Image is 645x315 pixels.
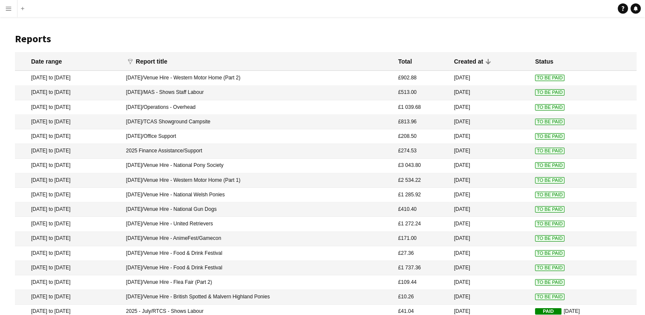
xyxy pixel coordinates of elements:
mat-cell: [DATE] to [DATE] [15,261,122,275]
mat-cell: [DATE] [450,129,531,144]
mat-cell: [DATE] [450,86,531,100]
mat-cell: £3 043.80 [394,159,450,173]
span: To Be Paid [535,235,564,242]
span: To Be Paid [535,279,564,286]
mat-cell: [DATE]/MAS - Shows Staff Labour [122,86,394,100]
div: Created at [454,58,491,65]
mat-cell: £1 272.24 [394,217,450,231]
mat-cell: [DATE] to [DATE] [15,100,122,115]
mat-cell: £109.44 [394,275,450,290]
mat-cell: [DATE] to [DATE] [15,232,122,246]
mat-cell: [DATE]/Venue Hire - Western Motor Home (Part 1) [122,173,394,188]
mat-cell: [DATE] to [DATE] [15,115,122,129]
mat-cell: [DATE] to [DATE] [15,129,122,144]
span: To Be Paid [535,250,564,257]
mat-cell: [DATE] to [DATE] [15,71,122,85]
mat-cell: [DATE] [450,275,531,290]
mat-cell: [DATE] [450,159,531,173]
mat-cell: [DATE] to [DATE] [15,202,122,217]
mat-cell: £27.36 [394,246,450,261]
span: To Be Paid [535,148,564,154]
mat-cell: [DATE]/TCAS Showground Campsite [122,115,394,129]
div: Status [535,58,553,65]
mat-cell: [DATE] to [DATE] [15,290,122,304]
div: Created at [454,58,483,65]
mat-cell: [DATE] to [DATE] [15,159,122,173]
div: Date range [31,58,62,65]
div: Report title [136,58,168,65]
mat-cell: [DATE] to [DATE] [15,275,122,290]
mat-cell: [DATE] [450,173,531,188]
mat-cell: [DATE]/Venue Hire - Flea Fair (Part 2) [122,275,394,290]
span: To Be Paid [535,89,564,96]
mat-cell: £1 737.36 [394,261,450,275]
mat-cell: [DATE] [450,100,531,115]
mat-cell: £2 534.22 [394,173,450,188]
mat-cell: £902.88 [394,71,450,85]
mat-cell: [DATE] [450,246,531,261]
mat-cell: [DATE] [450,188,531,202]
mat-cell: [DATE]/Venue Hire - National Welsh Ponies [122,188,394,202]
mat-cell: £171.00 [394,232,450,246]
span: To Be Paid [535,75,564,81]
span: To Be Paid [535,133,564,140]
mat-cell: [DATE]/Venue Hire - National Gun Dogs [122,202,394,217]
mat-cell: [DATE] [450,144,531,158]
mat-cell: [DATE] to [DATE] [15,246,122,261]
mat-cell: £1 039.68 [394,100,450,115]
mat-cell: [DATE] [450,261,531,275]
mat-cell: [DATE]/Venue Hire - Food & Drink Festival [122,246,394,261]
span: To Be Paid [535,294,564,300]
mat-cell: [DATE] [450,290,531,304]
div: Report title [136,58,175,65]
mat-cell: [DATE] [450,217,531,231]
mat-cell: £513.00 [394,86,450,100]
mat-cell: [DATE] [450,115,531,129]
mat-cell: [DATE] [450,71,531,85]
span: To Be Paid [535,192,564,198]
mat-cell: [DATE]/Venue Hire - Food & Drink Festival [122,261,394,275]
span: To Be Paid [535,206,564,213]
span: Paid [535,308,561,315]
mat-cell: [DATE] to [DATE] [15,173,122,188]
span: To Be Paid [535,119,564,125]
mat-cell: [DATE] [450,202,531,217]
mat-cell: [DATE] [450,232,531,246]
mat-cell: [DATE]/Venue Hire - Western Motor Home (Part 2) [122,71,394,85]
mat-cell: [DATE] to [DATE] [15,188,122,202]
mat-cell: [DATE] to [DATE] [15,144,122,158]
mat-cell: [DATE]/Venue Hire - United Retrievers [122,217,394,231]
mat-cell: £274.53 [394,144,450,158]
mat-cell: £813.96 [394,115,450,129]
span: To Be Paid [535,177,564,184]
mat-cell: [DATE]/Venue Hire - British Spotted & Malvern Highland Ponies [122,290,394,304]
span: To Be Paid [535,104,564,111]
mat-cell: [DATE]/Venue Hire - National Pony Society [122,159,394,173]
mat-cell: 2025 Finance Assistance/Support [122,144,394,158]
mat-cell: [DATE] to [DATE] [15,86,122,100]
mat-cell: £410.40 [394,202,450,217]
mat-cell: [DATE]/Venue Hire - AnimeFest/Gamecon [122,232,394,246]
div: Total [398,58,412,65]
mat-cell: [DATE] to [DATE] [15,217,122,231]
span: To Be Paid [535,162,564,169]
span: To Be Paid [535,221,564,227]
mat-cell: £10.26 [394,290,450,304]
mat-cell: £1 285.92 [394,188,450,202]
mat-cell: [DATE]/Operations - Overhead [122,100,394,115]
h1: Reports [15,32,636,45]
span: To Be Paid [535,265,564,271]
mat-cell: [DATE]/Office Support [122,129,394,144]
mat-cell: £208.50 [394,129,450,144]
